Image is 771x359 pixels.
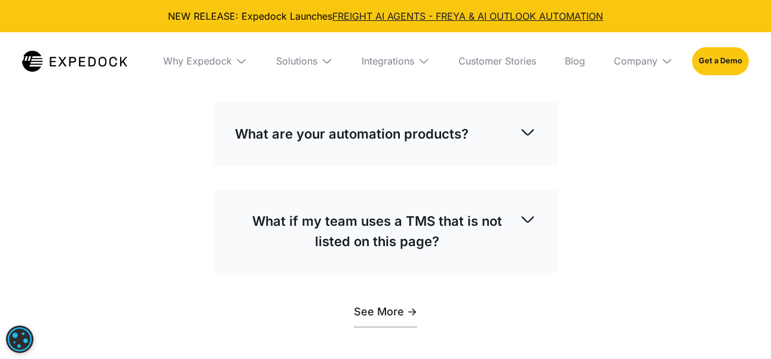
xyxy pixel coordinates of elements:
div: Company [604,32,683,90]
div: NEW RELEASE: Expedock Launches [10,10,761,23]
div: Solutions [276,55,317,67]
a: Blog [555,32,595,90]
div: Company [614,55,657,67]
p: What if my team uses a TMS that is not listed on this page? [235,211,519,251]
a: Customer Stories [449,32,546,90]
div: Why Expedock [154,32,257,90]
div: Widget de chat [711,302,771,359]
a: See More -> [354,297,417,327]
div: Integrations [362,55,414,67]
div: Solutions [267,32,342,90]
div: Integrations [352,32,439,90]
a: Get a Demo [692,47,749,75]
a: FREIGHT AI AGENTS - FREYA & AI OUTLOOK AUTOMATION [332,10,603,22]
iframe: Chat Widget [711,302,771,359]
p: What are your automation products? [235,124,469,144]
div: Why Expedock [163,55,232,67]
